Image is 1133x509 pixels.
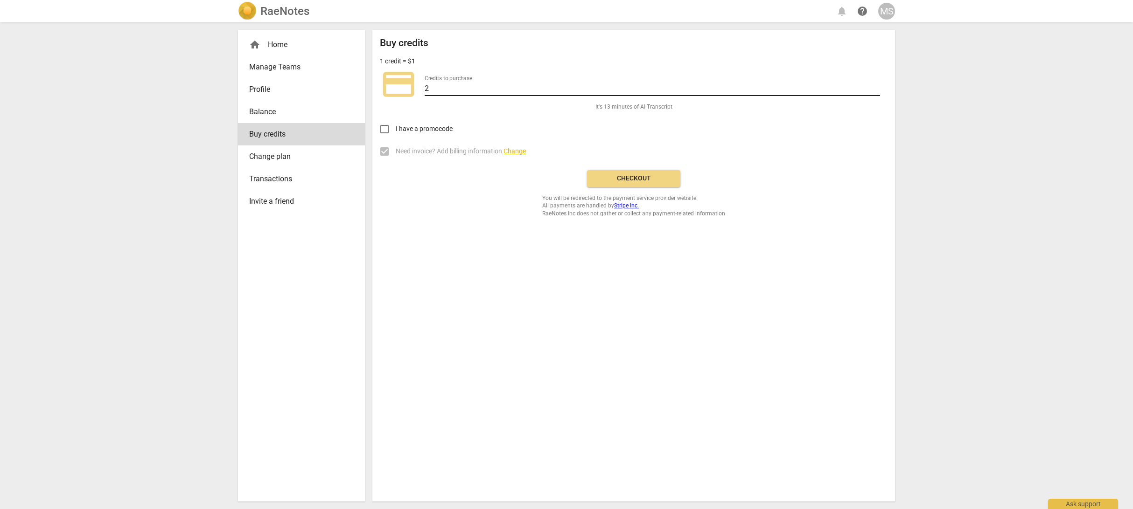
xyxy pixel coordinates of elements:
a: Stripe Inc. [614,202,639,209]
span: Change plan [249,151,346,162]
label: Credits to purchase [425,76,472,81]
a: Manage Teams [238,56,365,78]
div: Ask support [1048,499,1118,509]
div: Home [249,39,346,50]
span: Checkout [594,174,673,183]
span: Change [504,147,526,155]
span: Transactions [249,173,346,185]
img: Logo [238,2,257,21]
div: Home [238,34,365,56]
span: It's 13 minutes of AI Transcript [595,103,672,111]
span: Buy credits [249,129,346,140]
span: I have a promocode [396,124,453,134]
a: Help [854,3,871,20]
a: Change plan [238,145,365,168]
span: Balance [249,106,346,117]
span: credit_card [380,66,417,103]
p: 1 credit = $1 [380,56,415,66]
a: Buy credits [238,123,365,145]
button: Checkout [587,170,680,187]
span: Profile [249,84,346,95]
a: LogoRaeNotes [238,2,309,21]
a: Balance [238,101,365,123]
span: Invite a friend [249,196,346,207]
h2: Buy credits [380,37,428,49]
span: home [249,39,260,50]
button: MS [878,3,895,20]
a: Profile [238,78,365,101]
span: help [857,6,868,17]
span: Manage Teams [249,62,346,73]
a: Invite a friend [238,190,365,213]
a: Transactions [238,168,365,190]
span: Need invoice? Add billing information [396,146,526,156]
h2: RaeNotes [260,5,309,18]
span: You will be redirected to the payment service provider website. All payments are handled by RaeNo... [542,194,725,218]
